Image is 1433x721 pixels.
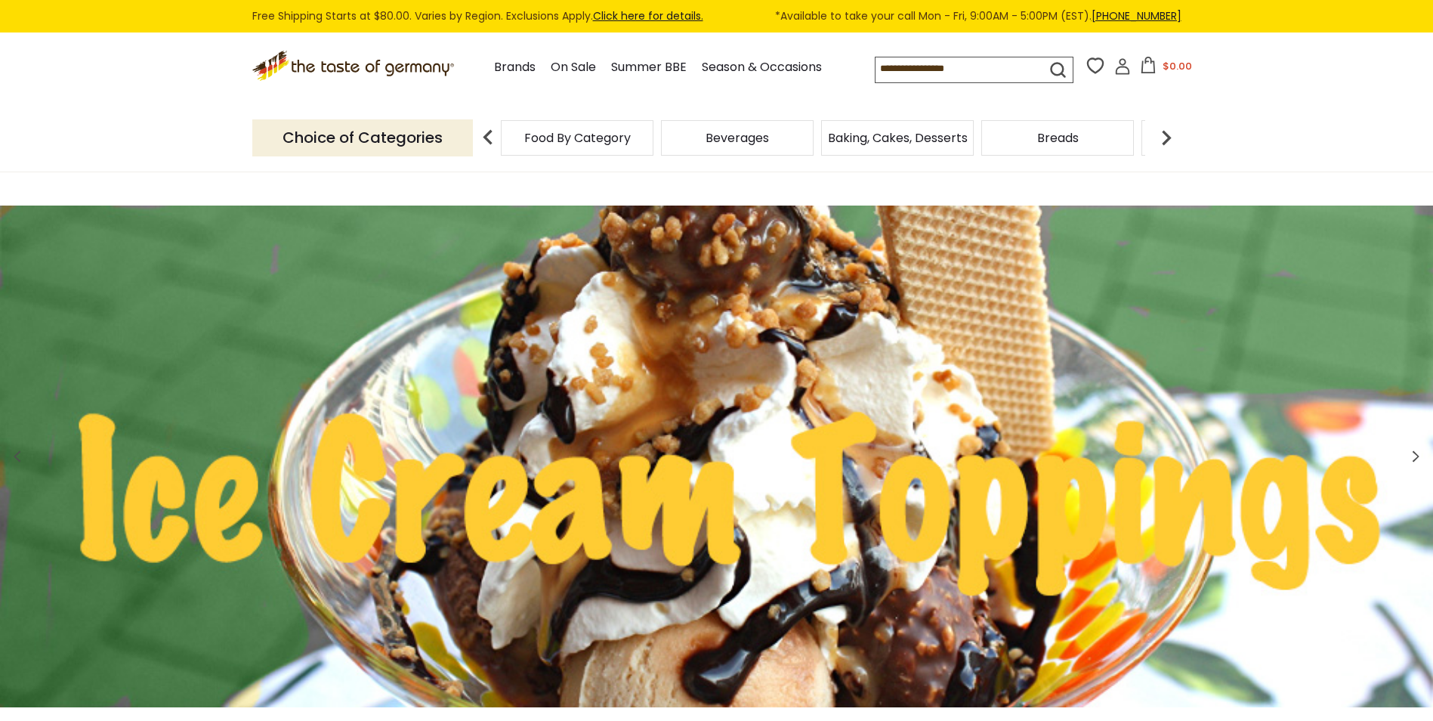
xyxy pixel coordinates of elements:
a: Baking, Cakes, Desserts [828,132,968,144]
a: Food By Category [524,132,631,144]
img: next arrow [1151,122,1181,153]
a: Breads [1037,132,1079,144]
a: Season & Occasions [702,57,822,78]
a: Click here for details. [593,8,703,23]
span: $0.00 [1163,59,1192,73]
a: Brands [494,57,536,78]
a: Beverages [706,132,769,144]
span: *Available to take your call Mon - Fri, 9:00AM - 5:00PM (EST). [775,8,1181,25]
a: On Sale [551,57,596,78]
img: previous arrow [473,122,503,153]
p: Choice of Categories [252,119,473,156]
div: Free Shipping Starts at $80.00. Varies by Region. Exclusions Apply. [252,8,1181,25]
button: $0.00 [1134,57,1198,79]
a: Summer BBE [611,57,687,78]
a: [PHONE_NUMBER] [1092,8,1181,23]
